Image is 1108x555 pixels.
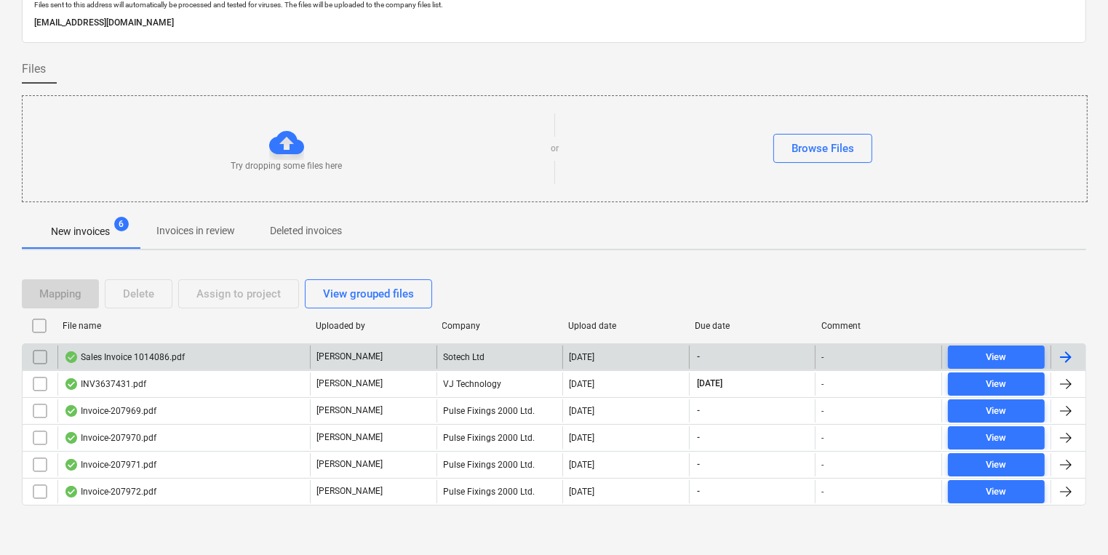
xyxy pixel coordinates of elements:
[64,432,156,444] div: Invoice-207970.pdf
[696,378,724,390] span: [DATE]
[437,372,563,396] div: VJ Technology
[987,484,1007,500] div: View
[987,457,1007,474] div: View
[569,379,594,389] div: [DATE]
[821,379,824,389] div: -
[569,487,594,497] div: [DATE]
[792,139,854,158] div: Browse Files
[437,346,563,369] div: Sotech Ltd
[569,460,594,470] div: [DATE]
[551,143,559,155] p: or
[63,321,304,331] div: File name
[948,480,1045,503] button: View
[64,351,79,363] div: OCR finished
[64,351,185,363] div: Sales Invoice 1014086.pdf
[821,433,824,443] div: -
[64,378,79,390] div: OCR finished
[316,431,383,444] p: [PERSON_NAME]
[948,346,1045,369] button: View
[64,486,79,498] div: OCR finished
[64,459,79,471] div: OCR finished
[316,378,383,390] p: [PERSON_NAME]
[696,404,701,417] span: -
[316,485,383,498] p: [PERSON_NAME]
[64,405,156,417] div: Invoice-207969.pdf
[316,404,383,417] p: [PERSON_NAME]
[987,430,1007,447] div: View
[568,321,683,331] div: Upload date
[316,458,383,471] p: [PERSON_NAME]
[695,321,810,331] div: Due date
[64,432,79,444] div: OCR finished
[987,349,1007,366] div: View
[569,406,594,416] div: [DATE]
[821,460,824,470] div: -
[696,458,701,471] span: -
[987,403,1007,420] div: View
[696,485,701,498] span: -
[948,453,1045,476] button: View
[569,433,594,443] div: [DATE]
[316,321,431,331] div: Uploaded by
[22,95,1088,202] div: Try dropping some files hereorBrowse Files
[156,223,235,239] p: Invoices in review
[821,406,824,416] div: -
[437,480,563,503] div: Pulse Fixings 2000 Ltd.
[22,60,46,78] span: Files
[437,453,563,476] div: Pulse Fixings 2000 Ltd.
[773,134,872,163] button: Browse Files
[948,372,1045,396] button: View
[696,351,701,363] span: -
[231,160,343,172] p: Try dropping some files here
[696,431,701,444] span: -
[305,279,432,308] button: View grouped files
[64,405,79,417] div: OCR finished
[64,378,146,390] div: INV3637431.pdf
[948,399,1045,423] button: View
[948,426,1045,450] button: View
[114,217,129,231] span: 6
[437,426,563,450] div: Pulse Fixings 2000 Ltd.
[821,487,824,497] div: -
[316,351,383,363] p: [PERSON_NAME]
[437,399,563,423] div: Pulse Fixings 2000 Ltd.
[821,321,936,331] div: Comment
[34,15,1074,31] p: [EMAIL_ADDRESS][DOMAIN_NAME]
[987,376,1007,393] div: View
[64,486,156,498] div: Invoice-207972.pdf
[51,224,110,239] p: New invoices
[323,284,414,303] div: View grouped files
[569,352,594,362] div: [DATE]
[821,352,824,362] div: -
[64,459,156,471] div: Invoice-207971.pdf
[1035,485,1108,555] iframe: Chat Widget
[442,321,557,331] div: Company
[270,223,342,239] p: Deleted invoices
